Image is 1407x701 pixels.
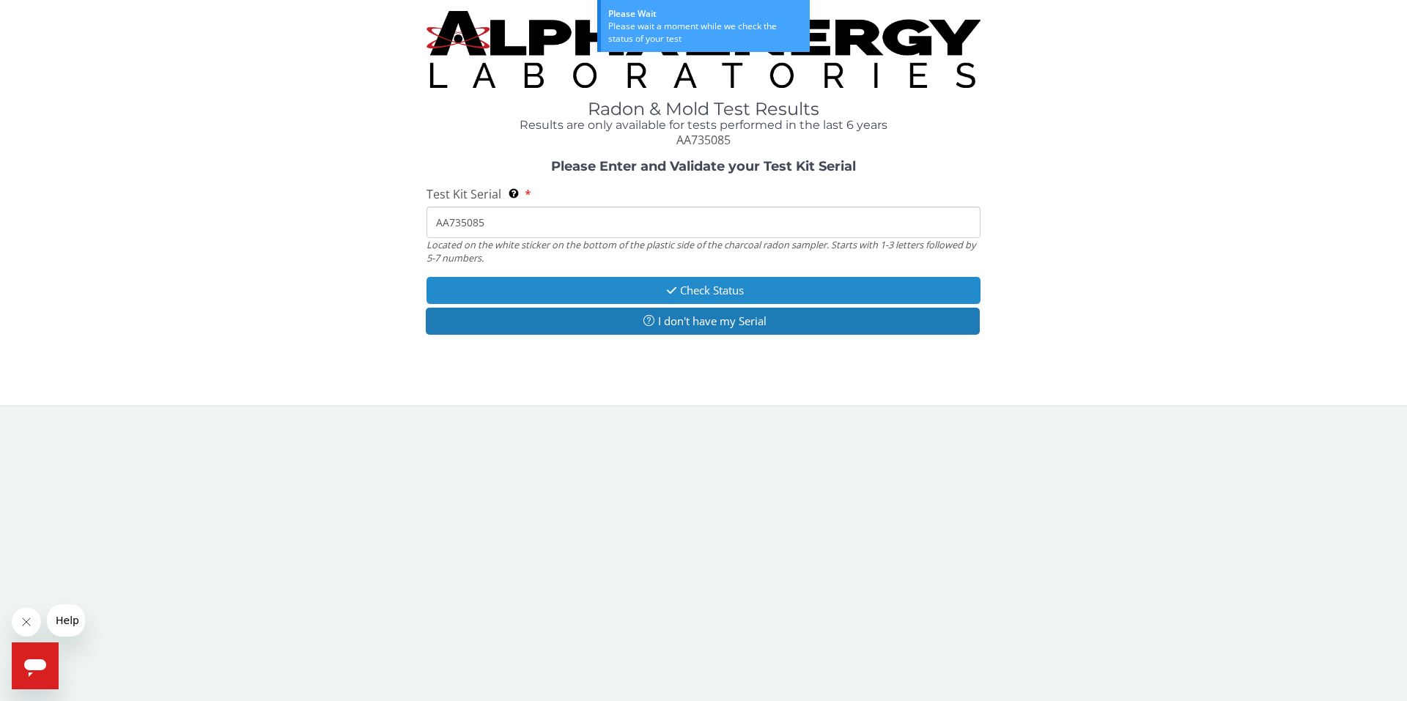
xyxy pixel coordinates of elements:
[551,158,856,174] strong: Please Enter and Validate your Test Kit Serial
[426,11,981,88] img: TightCrop.jpg
[12,642,59,689] iframe: Button to launch messaging window
[426,100,981,119] h1: Radon & Mold Test Results
[426,119,981,132] h4: Results are only available for tests performed in the last 6 years
[426,186,501,202] span: Test Kit Serial
[608,7,802,20] div: Please Wait
[12,607,41,637] iframe: Close message
[676,132,731,148] span: AA735085
[47,604,85,637] iframe: Message from company
[426,238,981,265] div: Located on the white sticker on the bottom of the plastic side of the charcoal radon sampler. Sta...
[608,20,802,45] div: Please wait a moment while we check the status of your test
[426,308,980,335] button: I don't have my Serial
[426,277,981,304] button: Check Status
